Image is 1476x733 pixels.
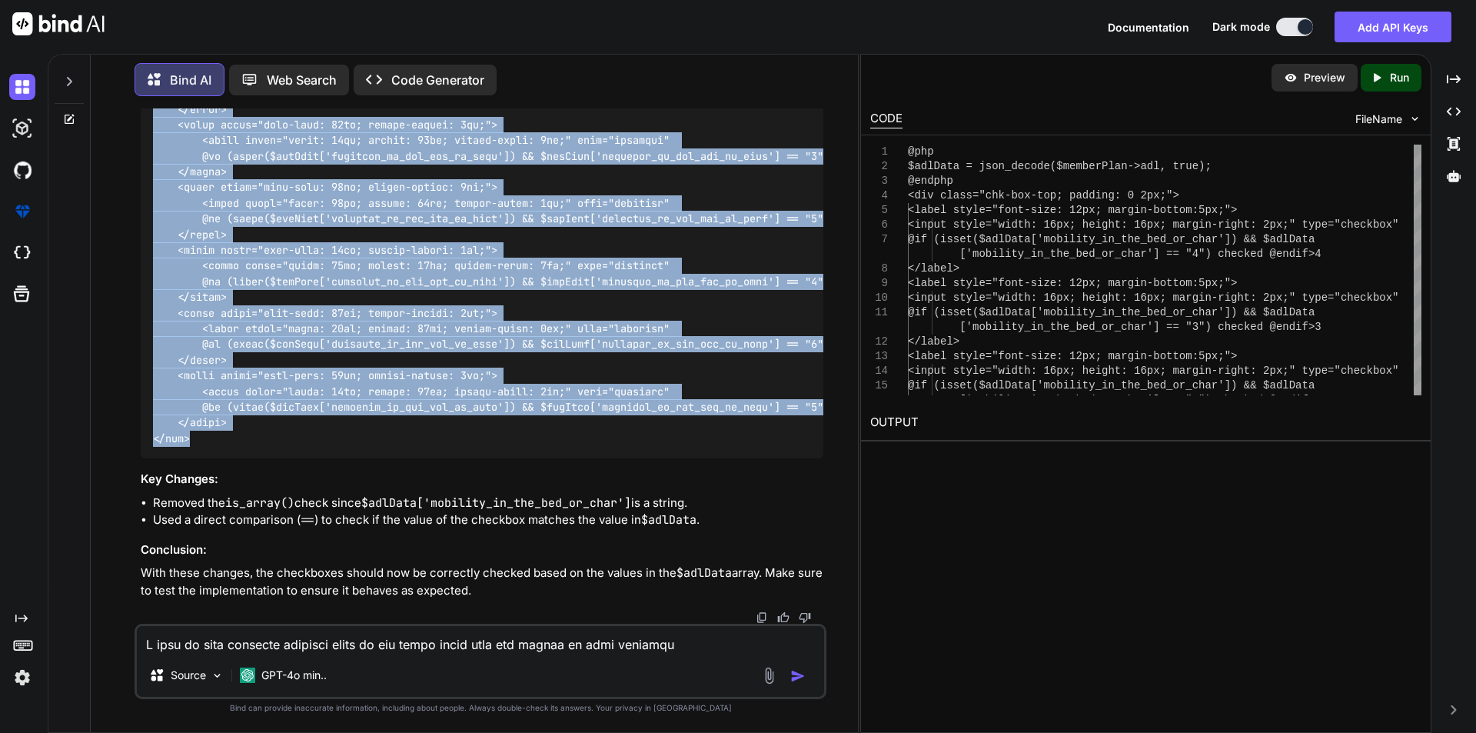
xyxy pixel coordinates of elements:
span: ['mobility_in_the_bed_or_char'] == "4") checked @e [959,248,1282,260]
img: attachment [760,667,778,685]
img: darkChat [9,74,35,100]
span: <input style="width: 16px; height: 16px; m [908,218,1179,231]
span: r_char']) && $adlData [1179,233,1315,245]
img: Pick Models [211,669,224,682]
p: Preview [1304,70,1345,85]
div: 12 [870,335,888,349]
img: premium [9,198,35,225]
img: settings [9,665,35,691]
span: argin-right: 2px;" type="checkbox" [1179,292,1399,304]
span: FileName [1355,112,1402,127]
span: <label style="font-size: 12px; margin-bottom: [908,350,1198,362]
span: <input style="width: 16px; height: 16px; m [908,292,1179,304]
h3: Conclusion: [141,541,823,559]
button: Add API Keys [1335,12,1451,42]
span: <div class="chk-box-top; padding: 0 2px;"> [908,189,1179,202]
img: githubDark [9,157,35,183]
img: preview [1284,71,1298,85]
div: 11 [870,305,888,320]
button: Documentation [1108,19,1189,35]
img: chevron down [1408,112,1421,125]
span: Documentation [1108,21,1189,34]
div: 5 [870,203,888,218]
img: like [777,611,790,624]
img: cloudideIcon [9,240,35,266]
div: 13 [870,349,888,364]
img: dislike [799,611,811,624]
span: <label style="font-size: 12px; margin-bottom: [908,204,1198,216]
div: 2 [870,159,888,174]
li: Used a direct comparison ( ) to check if the value of the checkbox matches the value in . [153,511,823,529]
div: 10 [870,291,888,305]
span: argin-right: 2px;" type="checkbox" [1179,365,1399,377]
span: </label> [908,335,959,348]
span: $adlData = json_decode($memberPlan->adl, true); [908,160,1212,172]
span: </label> [908,262,959,275]
span: argin-right: 2px;" type="checkbox" [1179,218,1399,231]
div: 14 [870,364,888,378]
span: ['mobility_in_the_bed_or_char'] == "3") checked @e [959,321,1282,333]
span: 5px;"> [1198,277,1237,289]
p: Code Generator [391,71,484,89]
p: With these changes, the checkboxes should now be correctly checked based on the values in the arr... [141,565,823,599]
span: 5px;"> [1198,204,1237,216]
code: $adlData [676,565,732,581]
img: icon [790,668,806,684]
code: is_array() [225,495,294,511]
img: Bind AI [12,12,105,35]
span: @if (isset($adlData['mobility_in_the_bed_o [908,306,1179,318]
div: 8 [870,262,888,276]
h3: Key Changes: [141,471,823,488]
span: ndif>3 [1282,321,1321,333]
span: <label style="font-size: 12px; margin-bottom: [908,277,1198,289]
code: $adlData['mobility_in_the_bed_or_char'] [361,495,631,511]
code: == [301,512,314,528]
div: 1 [870,145,888,159]
span: r_char']) && $adlData [1179,306,1315,318]
span: 5px;"> [1198,350,1237,362]
p: Web Search [267,71,337,89]
img: GPT-4o mini [240,668,255,683]
div: 3 [870,174,888,188]
span: @endphp [908,175,953,187]
span: @php [908,145,934,158]
span: ['mobility_in_the_bed_or_char'] == "2") checked @e [959,394,1282,406]
div: 15 [870,378,888,393]
span: ndif>2 [1282,394,1321,406]
span: <input style="width: 16px; height: 16px; m [908,365,1179,377]
div: 9 [870,276,888,291]
p: GPT-4o min.. [261,668,327,683]
span: @if (isset($adlData['mobility_in_the_bed_o [908,379,1179,391]
span: ndif>4 [1282,248,1321,260]
span: r_char']) && $adlData [1179,379,1315,391]
div: 6 [870,218,888,232]
h2: OUTPUT [861,405,1431,441]
p: Source [171,668,206,683]
div: 7 [870,232,888,247]
img: copy [756,611,768,624]
span: @if (isset($adlData['mobility_in_the_bed_o [908,233,1179,245]
p: Bind can provide inaccurate information, including about people. Always double-check its answers.... [135,702,826,714]
p: Bind AI [170,71,211,89]
div: CODE [870,110,903,128]
span: Dark mode [1212,19,1270,35]
img: darkAi-studio [9,115,35,142]
code: $adlData [641,512,696,528]
p: Run [1390,70,1409,85]
div: 4 [870,188,888,203]
li: Removed the check since is a string. [153,495,823,512]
